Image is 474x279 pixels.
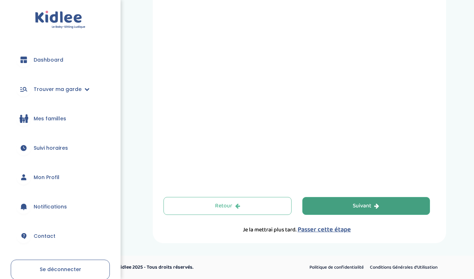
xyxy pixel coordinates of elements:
[298,225,351,235] span: Passer cette étape
[353,202,379,210] div: Suivant
[243,225,297,234] span: Je la mettrai plus tard.
[34,115,66,122] span: Mes familles
[11,135,110,161] a: Suivi horaires
[34,56,63,64] span: Dashboard
[35,11,85,29] img: logo.svg
[34,144,68,152] span: Suivi horaires
[11,223,110,249] a: Contact
[11,106,110,131] a: Mes familles
[113,264,268,271] p: © Kidlee 2025 - Tous droits réservés.
[40,266,81,273] span: Se déconnecter
[34,232,55,240] span: Contact
[34,203,67,211] span: Notifications
[11,194,110,220] a: Notifications
[163,197,292,215] button: Retour
[11,76,110,102] a: Trouver ma garde
[34,86,82,93] span: Trouver ma garde
[307,263,366,272] a: Politique de confidentialité
[11,164,110,190] a: Mon Profil
[215,202,240,210] div: Retour
[11,47,110,73] a: Dashboard
[302,197,430,215] button: Suivant
[34,174,59,181] span: Mon Profil
[367,263,440,272] a: Conditions Générales d’Utilisation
